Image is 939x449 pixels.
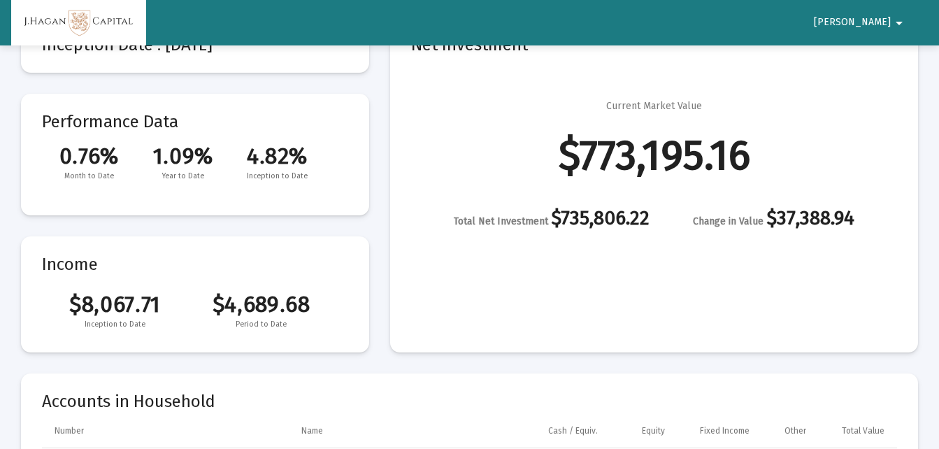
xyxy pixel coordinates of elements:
div: Number [55,425,84,436]
button: [PERSON_NAME] [797,8,924,36]
span: $4,689.68 [188,291,334,318]
img: Dashboard [22,9,136,37]
span: Inception to Date [42,318,188,332]
span: [PERSON_NAME] [814,17,891,29]
span: Year to Date [136,169,231,183]
mat-card-title: Accounts in Household [42,394,897,408]
mat-card-title: Performance Data [42,115,348,183]
span: $8,067.71 [42,291,188,318]
div: Total Value [842,425,884,436]
div: Name [301,425,323,436]
div: $773,195.16 [559,148,750,162]
mat-icon: arrow_drop_down [891,9,908,37]
div: Fixed Income [700,425,750,436]
span: 1.09% [136,143,231,169]
span: 0.76% [42,143,136,169]
td: Column Total Value [816,414,897,448]
div: $37,388.94 [693,211,854,229]
span: Total Net Investment [454,215,548,227]
span: Change in Value [693,215,764,227]
span: Inception to Date [230,169,324,183]
div: Cash / Equiv. [548,425,598,436]
div: Other [784,425,806,436]
td: Column Fixed Income [675,414,759,448]
span: 4.82% [230,143,324,169]
td: Column Name [292,414,524,448]
span: Month to Date [42,169,136,183]
td: Column Equity [608,414,675,448]
td: Column Number [42,414,292,448]
mat-card-title: Inception Date : [DATE] [42,38,348,52]
div: $735,806.22 [454,211,650,229]
td: Column Other [759,414,816,448]
span: Period to Date [188,318,334,332]
mat-card-title: Income [42,257,348,271]
div: Equity [642,425,665,436]
mat-card-title: Net Investment [411,38,897,52]
td: Column Cash / Equiv. [524,414,608,448]
div: Current Market Value [606,99,702,113]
